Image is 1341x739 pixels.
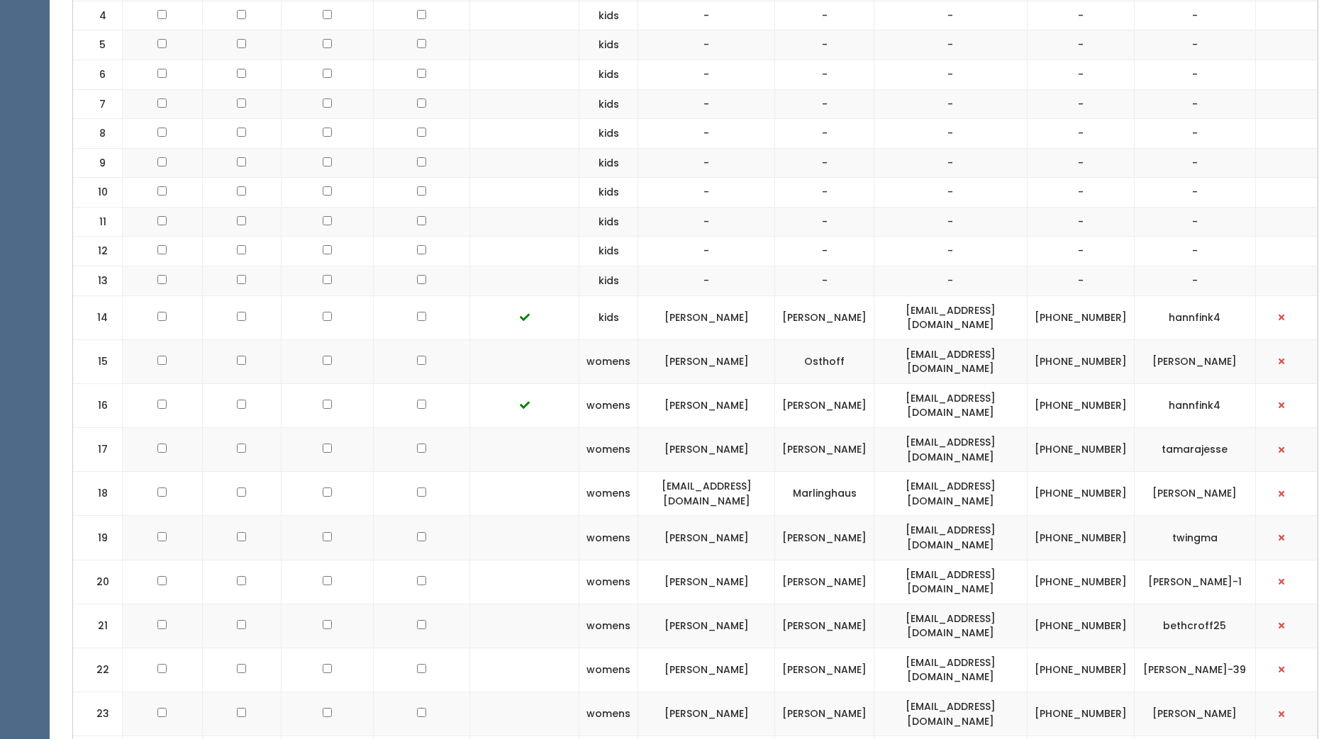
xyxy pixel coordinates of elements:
td: 18 [73,472,123,516]
td: [EMAIL_ADDRESS][DOMAIN_NAME] [874,560,1028,604]
td: [PERSON_NAME] [1134,472,1255,516]
td: [PERSON_NAME] [638,428,775,472]
td: [PERSON_NAME] [1134,339,1255,383]
td: Osthoff [775,339,874,383]
td: 7 [73,89,123,119]
td: 17 [73,428,123,472]
td: - [775,60,874,89]
td: - [1027,148,1134,178]
td: hannfink4 [1134,383,1255,427]
td: [EMAIL_ADDRESS][DOMAIN_NAME] [874,648,1028,692]
td: [EMAIL_ADDRESS][DOMAIN_NAME] [874,692,1028,735]
td: kids [579,119,638,149]
td: 9 [73,148,123,178]
td: [EMAIL_ADDRESS][DOMAIN_NAME] [874,472,1028,516]
td: kids [579,30,638,60]
td: [EMAIL_ADDRESS][DOMAIN_NAME] [638,472,775,516]
td: - [638,30,775,60]
td: womens [579,383,638,427]
td: kids [579,207,638,237]
td: - [775,266,874,295]
td: - [1134,1,1255,30]
td: - [775,207,874,237]
td: 16 [73,383,123,427]
td: - [1027,207,1134,237]
td: [PERSON_NAME] [775,648,874,692]
td: - [638,148,775,178]
td: - [1027,237,1134,266]
td: 12 [73,237,123,266]
td: [PHONE_NUMBER] [1027,648,1134,692]
td: - [874,60,1028,89]
td: kids [579,1,638,30]
td: - [638,119,775,149]
td: - [874,30,1028,60]
td: - [775,237,874,266]
td: [PHONE_NUMBER] [1027,604,1134,648]
td: 14 [73,295,123,339]
td: 23 [73,692,123,735]
td: [PERSON_NAME] [1134,692,1255,735]
td: - [1134,237,1255,266]
td: [PERSON_NAME] [775,428,874,472]
td: - [1134,178,1255,208]
td: kids [579,148,638,178]
td: - [1027,30,1134,60]
td: womens [579,339,638,383]
td: - [638,89,775,119]
td: [EMAIL_ADDRESS][DOMAIN_NAME] [874,604,1028,648]
td: kids [579,89,638,119]
td: womens [579,472,638,516]
td: - [1027,60,1134,89]
td: [PHONE_NUMBER] [1027,383,1134,427]
td: - [1134,30,1255,60]
td: womens [579,560,638,604]
td: [PERSON_NAME] [638,648,775,692]
td: womens [579,648,638,692]
td: [PERSON_NAME] [775,516,874,560]
td: [PHONE_NUMBER] [1027,472,1134,516]
td: bethcroff25 [1134,604,1255,648]
td: womens [579,516,638,560]
td: [EMAIL_ADDRESS][DOMAIN_NAME] [874,428,1028,472]
td: [PERSON_NAME] [775,383,874,427]
td: [EMAIL_ADDRESS][DOMAIN_NAME] [874,516,1028,560]
td: - [1027,266,1134,295]
td: - [775,1,874,30]
td: 8 [73,119,123,149]
td: - [775,178,874,208]
td: - [775,148,874,178]
td: - [638,60,775,89]
td: - [1027,178,1134,208]
td: - [1027,1,1134,30]
td: womens [579,604,638,648]
td: [PERSON_NAME] [638,560,775,604]
td: - [775,119,874,149]
td: [PERSON_NAME]-39 [1134,648,1255,692]
td: - [638,178,775,208]
td: 21 [73,604,123,648]
td: hannfink4 [1134,295,1255,339]
td: [PERSON_NAME] [638,692,775,735]
td: 20 [73,560,123,604]
td: - [1027,119,1134,149]
td: [PHONE_NUMBER] [1027,560,1134,604]
td: [PERSON_NAME]-1 [1134,560,1255,604]
td: [PERSON_NAME] [638,295,775,339]
td: 19 [73,516,123,560]
td: [PHONE_NUMBER] [1027,428,1134,472]
td: - [1027,89,1134,119]
td: 5 [73,30,123,60]
td: [EMAIL_ADDRESS][DOMAIN_NAME] [874,383,1028,427]
td: [PERSON_NAME] [775,604,874,648]
td: - [1134,207,1255,237]
td: kids [579,237,638,266]
td: twingma [1134,516,1255,560]
td: - [638,237,775,266]
td: 15 [73,339,123,383]
td: tamarajesse [1134,428,1255,472]
td: [PHONE_NUMBER] [1027,295,1134,339]
td: - [638,266,775,295]
td: - [874,89,1028,119]
td: [PERSON_NAME] [638,383,775,427]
